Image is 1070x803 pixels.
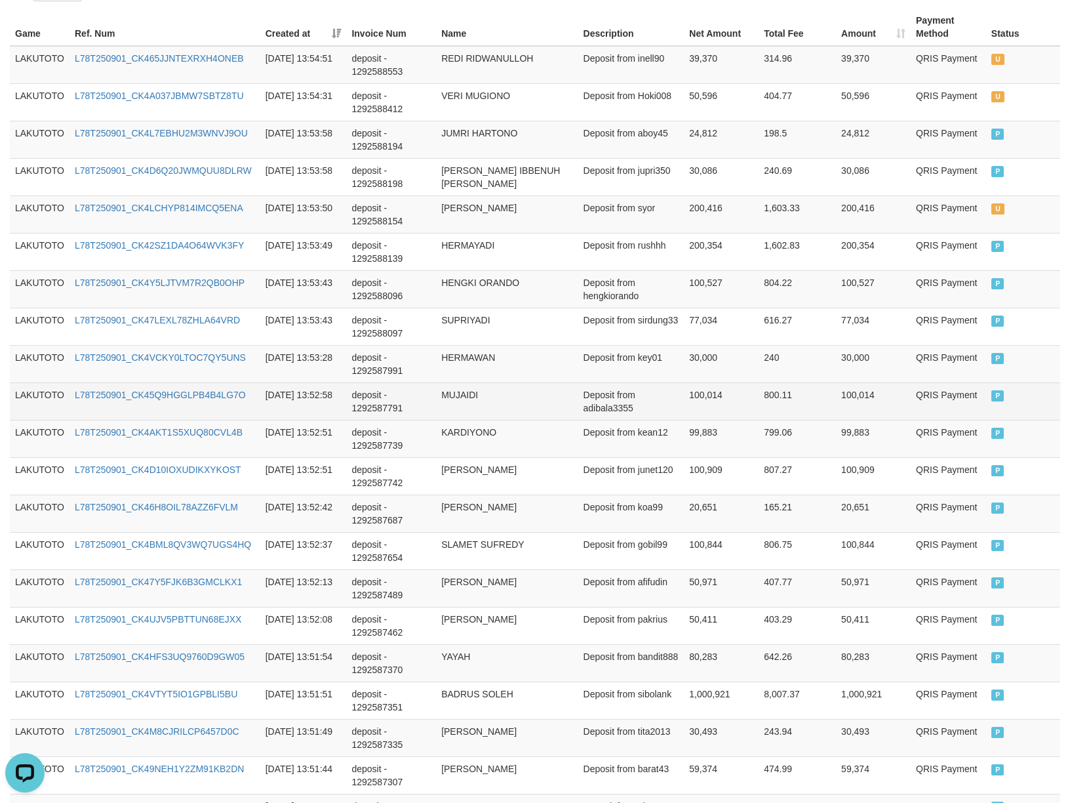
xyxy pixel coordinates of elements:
[759,9,836,46] th: Total Fee
[991,166,1004,177] span: PAID
[260,495,347,532] td: [DATE] 13:52:42
[436,495,578,532] td: [PERSON_NAME]
[436,270,578,308] td: HENGKI ORANDO
[836,607,911,644] td: 50,411
[260,382,347,420] td: [DATE] 13:52:58
[75,91,244,101] a: L78T250901_CK4A037JBMW7SBTZ8TU
[346,756,436,794] td: deposit - 1292587307
[346,532,436,569] td: deposit - 1292587654
[759,457,836,495] td: 807.27
[684,495,759,532] td: 20,651
[75,315,240,325] a: L78T250901_CK47LEXL78ZHLA64VRD
[911,196,986,233] td: QRIS Payment
[836,196,911,233] td: 200,416
[684,532,759,569] td: 100,844
[578,345,684,382] td: Deposit from key01
[911,719,986,756] td: QRIS Payment
[260,83,347,121] td: [DATE] 13:54:31
[10,158,69,196] td: LAKUTOTO
[346,308,436,345] td: deposit - 1292588097
[836,457,911,495] td: 100,909
[75,203,243,213] a: L78T250901_CK4LCHYP814IMCQ5ENA
[436,121,578,158] td: JUMRI HARTONO
[260,233,347,270] td: [DATE] 13:53:49
[684,607,759,644] td: 50,411
[578,233,684,270] td: Deposit from rushhh
[836,495,911,532] td: 20,651
[10,308,69,345] td: LAKUTOTO
[75,726,239,737] a: L78T250901_CK4M8CJRILCP6457D0C
[346,607,436,644] td: deposit - 1292587462
[991,503,1004,514] span: PAID
[436,719,578,756] td: [PERSON_NAME]
[684,83,759,121] td: 50,596
[75,427,243,438] a: L78T250901_CK4AKT1S5XUQ80CVL4B
[260,345,347,382] td: [DATE] 13:53:28
[578,158,684,196] td: Deposit from jupri350
[436,345,578,382] td: HERMAWAN
[759,495,836,532] td: 165.21
[75,352,246,363] a: L78T250901_CK4VCKY0LTOC7QY5UNS
[684,9,759,46] th: Net Amount
[10,644,69,682] td: LAKUTOTO
[578,532,684,569] td: Deposit from gobil99
[991,241,1004,252] span: PAID
[260,682,347,719] td: [DATE] 13:51:51
[75,165,252,176] a: L78T250901_CK4D6Q20JWMQUU8DLRW
[578,644,684,682] td: Deposit from bandit888
[578,46,684,84] td: Deposit from inell90
[759,719,836,756] td: 243.94
[911,495,986,532] td: QRIS Payment
[260,756,347,794] td: [DATE] 13:51:44
[759,121,836,158] td: 198.5
[578,607,684,644] td: Deposit from pakrius
[260,569,347,607] td: [DATE] 13:52:13
[260,9,347,46] th: Created at: activate to sort column ascending
[759,756,836,794] td: 474.99
[578,121,684,158] td: Deposit from aboy45
[260,644,347,682] td: [DATE] 13:51:54
[346,719,436,756] td: deposit - 1292587335
[991,764,1004,775] span: PAID
[684,233,759,270] td: 200,354
[911,158,986,196] td: QRIS Payment
[836,308,911,345] td: 77,034
[836,46,911,84] td: 39,370
[346,382,436,420] td: deposit - 1292587791
[260,532,347,569] td: [DATE] 13:52:37
[578,682,684,719] td: Deposit from sibolank
[75,464,241,475] a: L78T250901_CK4D10IOXUDIKXYKOST
[911,121,986,158] td: QRIS Payment
[10,532,69,569] td: LAKUTOTO
[10,569,69,607] td: LAKUTOTO
[911,9,986,46] th: Payment Method
[759,382,836,420] td: 800.11
[578,382,684,420] td: Deposit from adibala3355
[991,390,1004,401] span: PAID
[836,158,911,196] td: 30,086
[684,121,759,158] td: 24,812
[578,9,684,46] th: Description
[684,644,759,682] td: 80,283
[75,278,245,288] a: L78T250901_CK4Y5LJTVM7R2QB0OHP
[436,382,578,420] td: MUJAIDI
[436,46,578,84] td: REDI RIDWANULLOH
[260,270,347,308] td: [DATE] 13:53:43
[346,345,436,382] td: deposit - 1292587991
[684,420,759,457] td: 99,883
[436,196,578,233] td: [PERSON_NAME]
[836,719,911,756] td: 30,493
[260,457,347,495] td: [DATE] 13:52:51
[836,420,911,457] td: 99,883
[436,756,578,794] td: [PERSON_NAME]
[578,569,684,607] td: Deposit from afifudin
[836,345,911,382] td: 30,000
[836,9,911,46] th: Amount: activate to sort column ascending
[911,345,986,382] td: QRIS Payment
[911,682,986,719] td: QRIS Payment
[346,495,436,532] td: deposit - 1292587687
[436,457,578,495] td: [PERSON_NAME]
[260,308,347,345] td: [DATE] 13:53:43
[684,569,759,607] td: 50,971
[75,502,238,512] a: L78T250901_CK46H8OIL78AZZ6FVLM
